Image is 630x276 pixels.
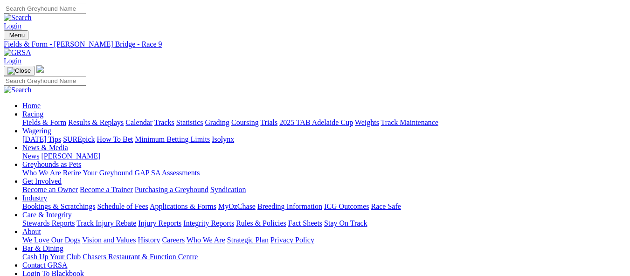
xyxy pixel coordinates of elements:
[68,118,124,126] a: Results & Replays
[63,169,133,177] a: Retire Your Greyhound
[150,202,216,210] a: Applications & Forms
[22,127,51,135] a: Wagering
[22,135,626,144] div: Wagering
[22,244,63,252] a: Bar & Dining
[22,152,626,160] div: News & Media
[22,169,626,177] div: Greyhounds as Pets
[22,228,41,235] a: About
[355,118,379,126] a: Weights
[4,48,31,57] img: GRSA
[260,118,277,126] a: Trials
[76,219,136,227] a: Track Injury Rebate
[22,102,41,110] a: Home
[22,219,75,227] a: Stewards Reports
[231,118,259,126] a: Coursing
[22,177,62,185] a: Get Involved
[22,194,47,202] a: Industry
[187,236,225,244] a: Who We Are
[22,169,61,177] a: Who We Are
[22,253,81,261] a: Cash Up Your Club
[22,219,626,228] div: Care & Integrity
[4,30,28,40] button: Toggle navigation
[4,40,626,48] a: Fields & Form - [PERSON_NAME] Bridge - Race 9
[135,186,208,193] a: Purchasing a Greyhound
[162,236,185,244] a: Careers
[183,219,234,227] a: Integrity Reports
[22,186,626,194] div: Get Involved
[218,202,256,210] a: MyOzChase
[381,118,438,126] a: Track Maintenance
[125,118,152,126] a: Calendar
[324,219,367,227] a: Stay On Track
[138,236,160,244] a: History
[4,14,32,22] img: Search
[138,219,181,227] a: Injury Reports
[22,236,80,244] a: We Love Our Dogs
[4,22,21,30] a: Login
[22,118,626,127] div: Racing
[4,86,32,94] img: Search
[324,202,369,210] a: ICG Outcomes
[83,253,198,261] a: Chasers Restaurant & Function Centre
[22,202,626,211] div: Industry
[4,57,21,65] a: Login
[36,65,44,73] img: logo-grsa-white.png
[22,135,61,143] a: [DATE] Tips
[9,32,25,39] span: Menu
[22,186,78,193] a: Become an Owner
[4,66,35,76] button: Toggle navigation
[288,219,322,227] a: Fact Sheets
[4,76,86,86] input: Search
[22,152,39,160] a: News
[22,160,81,168] a: Greyhounds as Pets
[22,261,67,269] a: Contact GRSA
[22,211,72,219] a: Care & Integrity
[257,202,322,210] a: Breeding Information
[205,118,229,126] a: Grading
[371,202,401,210] a: Race Safe
[4,4,86,14] input: Search
[135,135,210,143] a: Minimum Betting Limits
[41,152,100,160] a: [PERSON_NAME]
[82,236,136,244] a: Vision and Values
[210,186,246,193] a: Syndication
[7,67,31,75] img: Close
[97,135,133,143] a: How To Bet
[22,253,626,261] div: Bar & Dining
[63,135,95,143] a: SUREpick
[22,144,68,152] a: News & Media
[22,236,626,244] div: About
[279,118,353,126] a: 2025 TAB Adelaide Cup
[22,202,95,210] a: Bookings & Scratchings
[22,110,43,118] a: Racing
[22,118,66,126] a: Fields & Form
[236,219,286,227] a: Rules & Policies
[80,186,133,193] a: Become a Trainer
[270,236,314,244] a: Privacy Policy
[135,169,200,177] a: GAP SA Assessments
[176,118,203,126] a: Statistics
[97,202,148,210] a: Schedule of Fees
[227,236,269,244] a: Strategic Plan
[154,118,174,126] a: Tracks
[212,135,234,143] a: Isolynx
